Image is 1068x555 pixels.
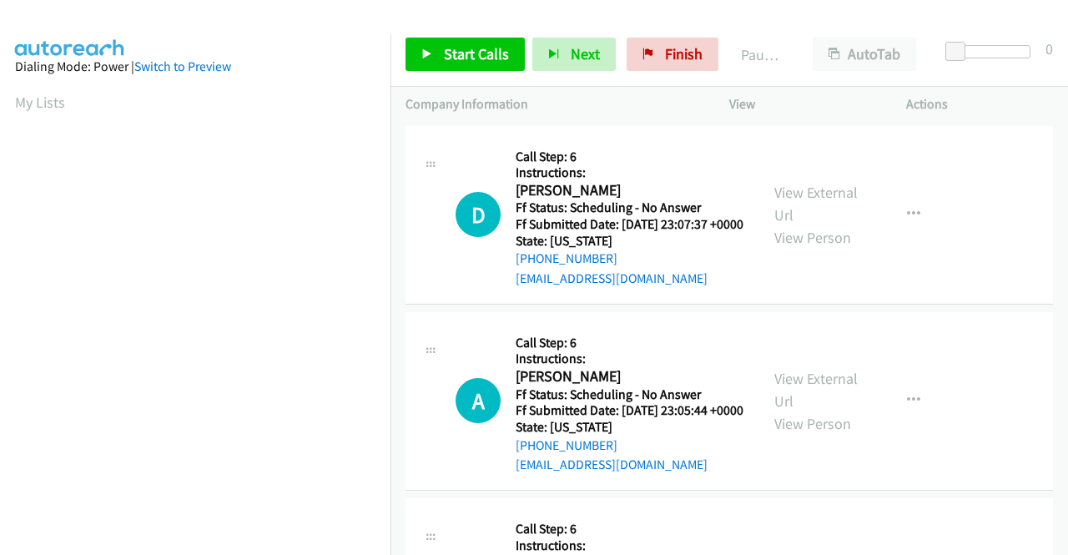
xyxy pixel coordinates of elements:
[456,192,501,237] div: The call is yet to be attempted
[516,386,743,403] h5: Ff Status: Scheduling - No Answer
[516,233,743,250] h5: State: [US_STATE]
[516,335,743,351] h5: Call Step: 6
[813,38,916,71] button: AutoTab
[15,57,375,77] div: Dialing Mode: Power |
[516,270,708,286] a: [EMAIL_ADDRESS][DOMAIN_NAME]
[1045,38,1053,60] div: 0
[571,44,600,63] span: Next
[134,58,231,74] a: Switch to Preview
[741,43,783,66] p: Paused
[532,38,616,71] button: Next
[774,414,851,433] a: View Person
[406,94,699,114] p: Company Information
[627,38,718,71] a: Finish
[444,44,509,63] span: Start Calls
[906,94,1053,114] p: Actions
[516,402,743,419] h5: Ff Submitted Date: [DATE] 23:05:44 +0000
[516,199,743,216] h5: Ff Status: Scheduling - No Answer
[516,537,743,554] h5: Instructions:
[456,378,501,423] div: The call is yet to be attempted
[516,457,708,472] a: [EMAIL_ADDRESS][DOMAIN_NAME]
[516,419,743,436] h5: State: [US_STATE]
[774,369,858,411] a: View External Url
[15,93,65,112] a: My Lists
[774,228,851,247] a: View Person
[774,183,858,225] a: View External Url
[516,521,743,537] h5: Call Step: 6
[516,149,743,165] h5: Call Step: 6
[516,181,738,200] h2: [PERSON_NAME]
[665,44,703,63] span: Finish
[516,250,617,266] a: [PHONE_NUMBER]
[516,437,617,453] a: [PHONE_NUMBER]
[954,45,1030,58] div: Delay between calls (in seconds)
[516,367,738,386] h2: [PERSON_NAME]
[516,351,743,367] h5: Instructions:
[516,164,743,181] h5: Instructions:
[516,216,743,233] h5: Ff Submitted Date: [DATE] 23:07:37 +0000
[406,38,525,71] a: Start Calls
[729,94,876,114] p: View
[456,378,501,423] h1: A
[456,192,501,237] h1: D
